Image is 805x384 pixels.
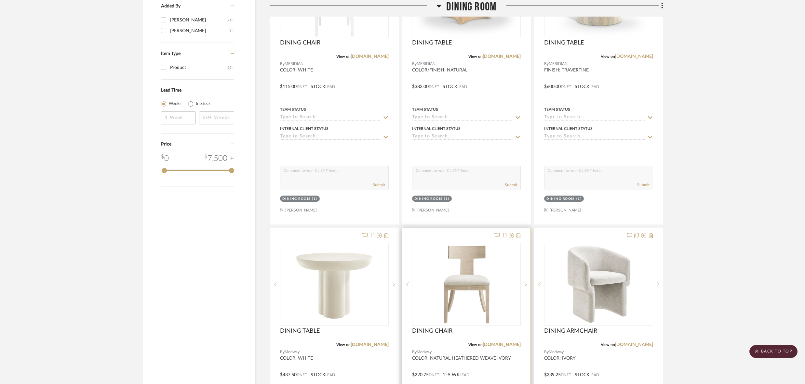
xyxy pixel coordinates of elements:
div: Product [170,62,227,73]
span: View on [601,55,615,58]
input: Type to Search… [544,115,645,121]
a: [DOMAIN_NAME] [483,342,521,347]
span: By [544,349,549,355]
span: DINING CHAIR [412,327,452,335]
input: Type to Search… [280,115,381,121]
span: By [544,61,549,67]
div: Team Status [412,107,438,112]
div: (1) [576,197,582,201]
span: DINING CHAIR [280,39,320,46]
span: By [412,349,417,355]
button: Submit [637,182,650,188]
div: (24) [227,15,233,25]
span: Price [161,142,171,147]
div: (1) [444,197,449,201]
a: [DOMAIN_NAME] [615,54,653,59]
div: [PERSON_NAME] [170,26,229,36]
a: [DOMAIN_NAME] [615,342,653,347]
span: View on [336,55,351,58]
input: Type to Search… [544,134,645,140]
div: 0 [161,153,169,164]
div: Dining Room [282,197,311,201]
span: Modway [417,349,432,355]
div: [PERSON_NAME] [170,15,227,25]
div: Internal Client Status [544,126,593,132]
span: DINING TABLE [544,39,584,46]
div: 7,500 + [204,153,234,164]
span: By [412,61,417,67]
div: 0 [412,243,520,325]
div: (25) [227,62,233,73]
label: In Stock [196,101,211,107]
input: 1 Week [161,111,196,124]
span: View on [601,343,615,347]
span: Modway [285,349,300,355]
button: Submit [505,182,517,188]
div: Internal Client Status [412,126,461,132]
span: MERIDIAN [549,61,568,67]
img: DINING ARMCHAIR [558,244,639,325]
span: MERIDIAN [417,61,436,67]
a: [DOMAIN_NAME] [483,54,521,59]
button: Submit [373,182,385,188]
div: Dining Room [546,197,575,201]
span: DINING TABLE [412,39,452,46]
div: (1) [229,26,233,36]
div: Dining Room [414,197,443,201]
div: Team Status [280,107,306,112]
span: DINING TABLE [280,327,320,335]
div: 0 [544,243,652,325]
span: View on [336,343,351,347]
span: Modway [549,349,564,355]
span: DINING ARMCHAIR [544,327,597,335]
a: [DOMAIN_NAME] [351,54,389,59]
scroll-to-top-button: BACK TO TOP [749,345,798,358]
span: View on [468,55,483,58]
a: [DOMAIN_NAME] [351,342,389,347]
span: By [280,61,285,67]
span: Added By [161,4,181,8]
div: Internal Client Status [280,126,329,132]
div: (1) [312,197,317,201]
span: Lead Time [161,88,181,93]
input: 20+ Weeks [199,111,234,124]
label: Weeks [169,101,181,107]
input: Type to Search… [412,134,513,140]
span: Item Type [161,51,181,56]
img: DINING TABLE [294,244,375,325]
img: DINING CHAIR [426,244,507,325]
div: Team Status [544,107,570,112]
span: View on [468,343,483,347]
input: Type to Search… [412,115,513,121]
span: MERIDIAN [285,61,303,67]
input: Type to Search… [280,134,381,140]
span: By [280,349,285,355]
